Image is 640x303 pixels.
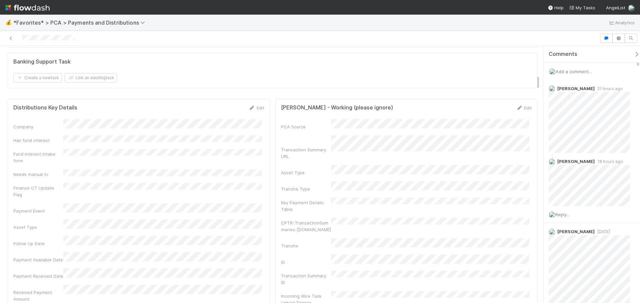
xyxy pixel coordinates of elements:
div: Transaction Summary URL [281,146,331,160]
span: 💰 [5,20,12,25]
div: CPTR::TransactionSummaries::[DOMAIN_NAME] [281,220,331,233]
div: Follow Up Date [13,240,63,247]
span: [DATE] [595,229,610,234]
div: PCA Source [281,123,331,130]
span: 21 hours ago [595,86,623,91]
h5: Distributions Key Details [13,104,77,111]
div: Payment Event [13,208,63,214]
img: avatar_cfa6ccaa-c7d9-46b3-b608-2ec56ecf97ad.png [549,211,555,218]
div: Tranche Type [281,186,331,192]
div: Company [13,123,63,130]
div: Needs manual IU [13,171,63,178]
a: My Tasks [569,4,595,11]
span: [PERSON_NAME] [557,86,595,91]
a: Analytics [608,19,635,27]
div: Has fund interest [13,137,63,144]
div: Received Payment Amount [13,289,63,302]
img: avatar_d45d11ee-0024-4901-936f-9df0a9cc3b4e.png [549,228,555,235]
img: avatar_cfa6ccaa-c7d9-46b3-b608-2ec56ecf97ad.png [549,68,556,75]
div: Fund interest intake form [13,151,63,164]
div: Asset Type [13,224,63,230]
div: Payment Received Date [13,273,63,279]
div: Transaction Summary ID [281,272,331,286]
span: [PERSON_NAME] [557,229,595,234]
div: Tranche [281,242,331,249]
button: Create a newtask [13,73,62,82]
div: ID [281,259,331,265]
div: Asset Type [281,169,331,176]
span: 18 hours ago [595,159,623,164]
span: Comments [549,51,577,58]
a: Edit [249,105,264,110]
h5: Banking Support Task [13,59,71,65]
img: avatar_cfa6ccaa-c7d9-46b3-b608-2ec56ecf97ad.png [549,158,555,165]
span: *Favorites* > PCA > Payments and Distributions [13,19,148,26]
span: [PERSON_NAME] [557,159,595,164]
h5: [PERSON_NAME] - Working (please ignore) [281,104,393,111]
div: Key Payment Details Table [281,199,331,213]
a: Edit [516,105,532,110]
div: Finance CT Update Flag [13,185,63,198]
img: avatar_cfa6ccaa-c7d9-46b3-b608-2ec56ecf97ad.png [628,5,635,11]
div: Payment Available Date [13,256,63,263]
div: Help [548,4,564,11]
span: Add a comment... [556,69,592,74]
button: Link an existingtask [65,73,117,82]
img: logo-inverted-e16ddd16eac7371096b0.svg [5,2,50,13]
span: My Tasks [569,5,595,10]
img: avatar_e7d5656d-bda2-4d83-89d6-b6f9721f96bd.png [549,85,555,92]
span: Reply... [555,212,570,217]
span: AngelList [606,5,625,10]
